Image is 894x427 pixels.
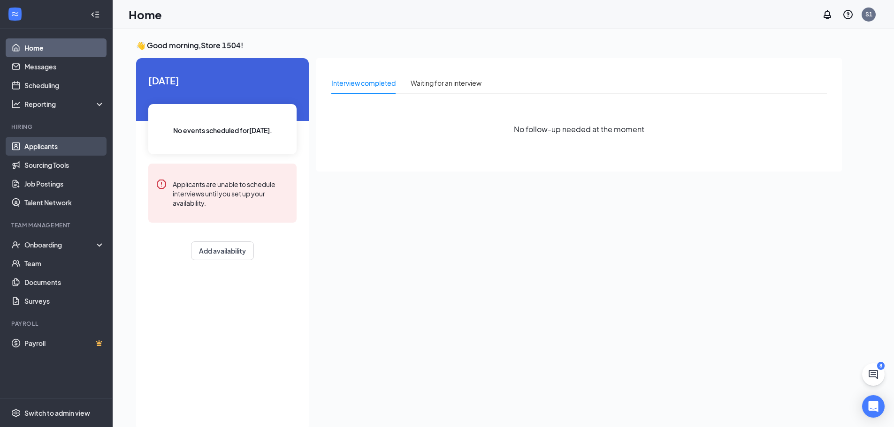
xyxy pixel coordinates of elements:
[24,76,105,95] a: Scheduling
[411,78,481,88] div: Waiting for an interview
[24,156,105,174] a: Sourcing Tools
[24,57,105,76] a: Messages
[173,125,272,135] span: No events scheduled for [DATE] .
[514,123,644,135] span: No follow-up needed at the moment
[91,10,100,19] svg: Collapse
[24,292,105,310] a: Surveys
[868,369,879,380] svg: ChatActive
[129,7,162,22] h1: Home
[11,99,21,109] svg: Analysis
[24,99,105,109] div: Reporting
[191,241,254,260] button: Add availability
[156,179,167,190] svg: Error
[11,320,103,328] div: Payroll
[173,179,289,208] div: Applicants are unable to schedule interviews until you set up your availability.
[877,362,885,370] div: 8
[11,221,103,229] div: Team Management
[24,273,105,292] a: Documents
[24,193,105,212] a: Talent Network
[24,254,105,273] a: Team
[822,9,833,20] svg: Notifications
[148,73,297,88] span: [DATE]
[862,363,885,386] button: ChatActive
[331,78,396,88] div: Interview completed
[24,334,105,352] a: PayrollCrown
[24,38,105,57] a: Home
[24,174,105,193] a: Job Postings
[24,240,97,249] div: Onboarding
[862,395,885,418] div: Open Intercom Messenger
[136,40,842,51] h3: 👋 Good morning, Store 1504 !
[842,9,854,20] svg: QuestionInfo
[24,137,105,156] a: Applicants
[10,9,20,19] svg: WorkstreamLogo
[11,408,21,418] svg: Settings
[24,408,90,418] div: Switch to admin view
[11,123,103,131] div: Hiring
[865,10,872,18] div: S1
[11,240,21,249] svg: UserCheck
